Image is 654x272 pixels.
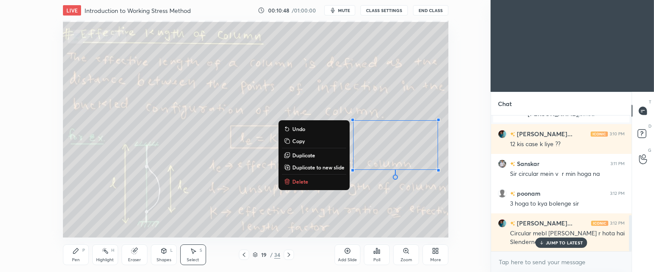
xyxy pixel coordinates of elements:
button: CLASS SETTINGS [360,5,408,16]
div: Sir circular mein v r min hoga na [510,170,625,178]
p: T [649,99,651,105]
div: S [200,248,202,253]
img: no-rating-badge.077c3623.svg [510,132,515,137]
p: Delete [292,178,308,185]
h6: poonam [515,189,541,198]
p: [PERSON_NAME] [498,110,624,117]
div: Highlight [96,258,114,262]
p: Undo [292,125,305,132]
div: P [82,248,85,253]
button: Duplicate [282,150,346,160]
div: Pen [72,258,80,262]
button: End Class [413,5,448,16]
img: 3 [498,219,507,228]
div: 3:10 PM [610,131,625,137]
div: Eraser [128,258,141,262]
button: Duplicate to new slide [282,162,346,172]
div: LIVE [63,5,81,16]
div: L [170,248,173,253]
img: no-rating-badge.077c3623.svg [510,162,515,166]
button: mute [324,5,355,16]
div: 12 kis case k liye ?? [510,140,625,149]
p: Duplicate [292,152,315,159]
p: Chat [491,92,519,115]
span: mute [338,7,350,13]
img: 4f20e832c16f4b8aaab4662845a3fb46.jpg [498,159,507,168]
div: Poll [373,258,380,262]
p: Duplicate to new slide [292,164,344,171]
div: 19 [260,252,268,257]
div: 3:11 PM [610,161,625,166]
p: JUMP TO LATEST [546,240,583,245]
img: 3 [498,130,507,138]
div: More [430,258,441,262]
div: H [111,248,114,253]
div: Select [187,258,199,262]
div: Slenderness ratio [510,238,625,247]
button: Undo [282,124,346,134]
div: / [270,252,272,257]
div: 3:12 PM [610,221,625,226]
button: Delete [282,176,346,187]
div: Shapes [156,258,171,262]
div: Add Slide [338,258,357,262]
p: Copy [292,138,305,144]
img: iconic-light.a09c19a4.png [591,221,608,226]
h6: Sanskar [515,159,539,168]
img: no-rating-badge.077c3623.svg [510,221,515,226]
p: G [648,147,651,153]
div: grid [491,116,632,251]
h6: [PERSON_NAME]... [515,129,573,138]
img: iconic-light.a09c19a4.png [591,131,608,137]
div: Circular mebl [PERSON_NAME] r hota hai [510,229,625,238]
img: no-rating-badge.077c3623.svg [510,191,515,196]
div: Zoom [401,258,412,262]
h6: [PERSON_NAME]... [515,219,573,228]
div: 3 hoga to kya bolenge sir [510,200,625,208]
div: 34 [274,251,280,259]
button: Copy [282,136,346,146]
img: default.png [498,189,507,198]
p: D [648,123,651,129]
h4: Introduction to Working Stress Method [84,6,191,15]
div: 3:12 PM [610,191,625,196]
